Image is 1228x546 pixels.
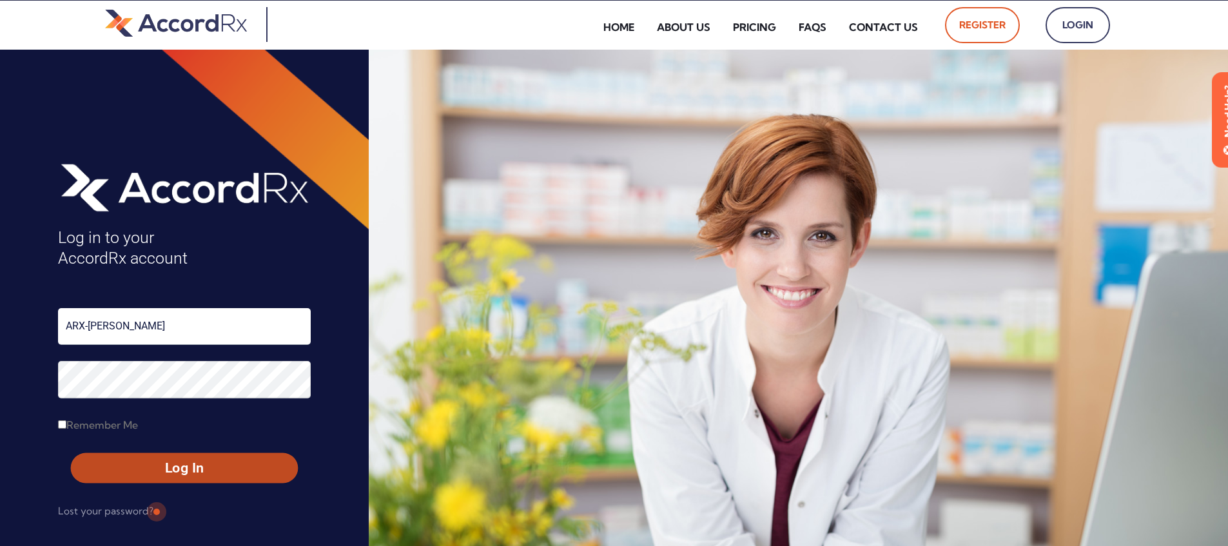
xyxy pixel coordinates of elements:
a: Login [1046,7,1110,43]
a: About Us [647,12,720,42]
img: default-logo [105,7,247,39]
a: Contact Us [839,12,928,42]
input: Username or Email Address [58,308,311,345]
span: Register [959,15,1006,35]
span: Login [1060,15,1096,35]
span: Log In [83,459,286,478]
a: FAQs [789,12,836,42]
label: Remember Me [58,414,138,435]
a: Register [945,7,1020,43]
a: Lost your password? [58,501,153,522]
a: Pricing [723,12,786,42]
input: Remember Me [58,420,66,429]
h4: Log in to your AccordRx account [58,228,311,269]
button: Log In [71,453,298,483]
a: Home [594,12,644,42]
img: AccordRx_logo_header_white [58,159,311,215]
